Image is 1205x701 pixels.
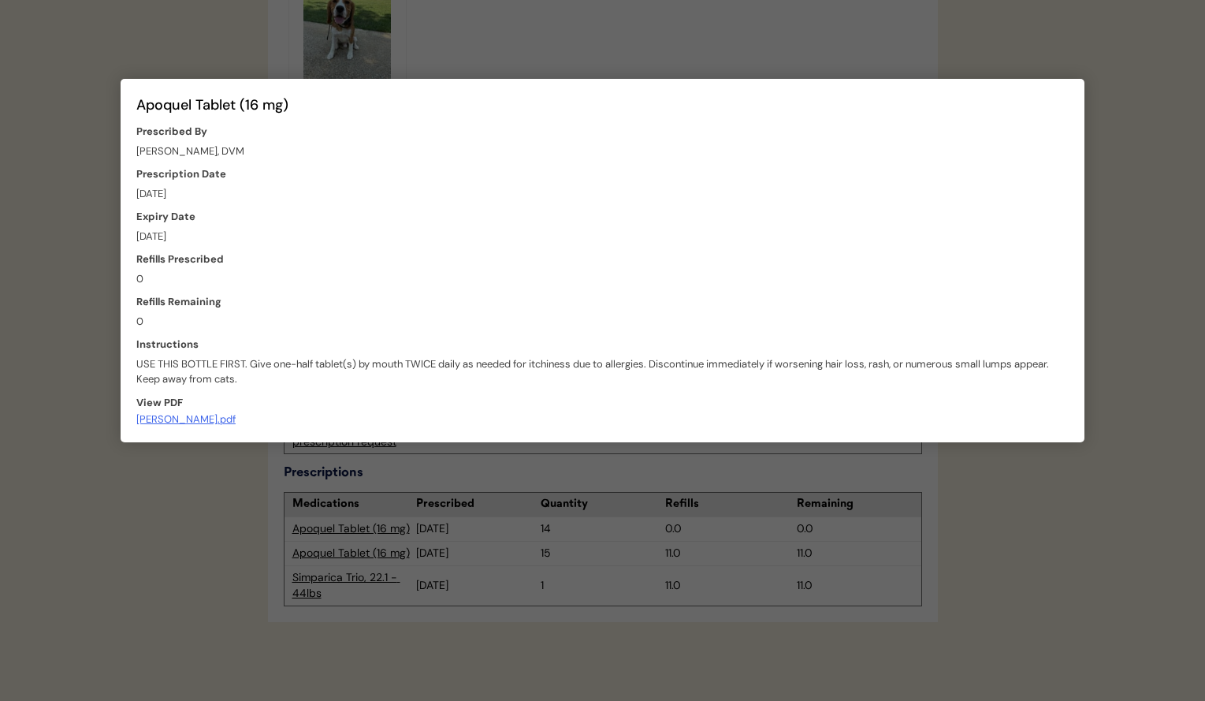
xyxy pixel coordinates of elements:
div: Prescription Date [136,166,226,182]
div: Apoquel Tablet (16 mg) [136,95,1069,116]
div: Prescribed By [136,124,207,140]
div: Expiry Date [136,209,195,225]
div: [DATE] [136,229,166,244]
div: 0 [136,314,143,330]
div: [PERSON_NAME].pdf [136,414,236,426]
div: Instructions [136,337,199,352]
div: [DATE] [136,186,166,202]
div: 0 [136,271,143,287]
div: View PDF [136,395,183,411]
div: Refills Remaining [136,294,221,310]
div: USE THIS BOTTLE FIRST. Give one-half tablet(s) by mouth TWICE daily as needed for itchiness due t... [136,356,1069,387]
div: [PERSON_NAME], DVM [136,144,244,159]
div: Refills Prescribed [136,252,224,267]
